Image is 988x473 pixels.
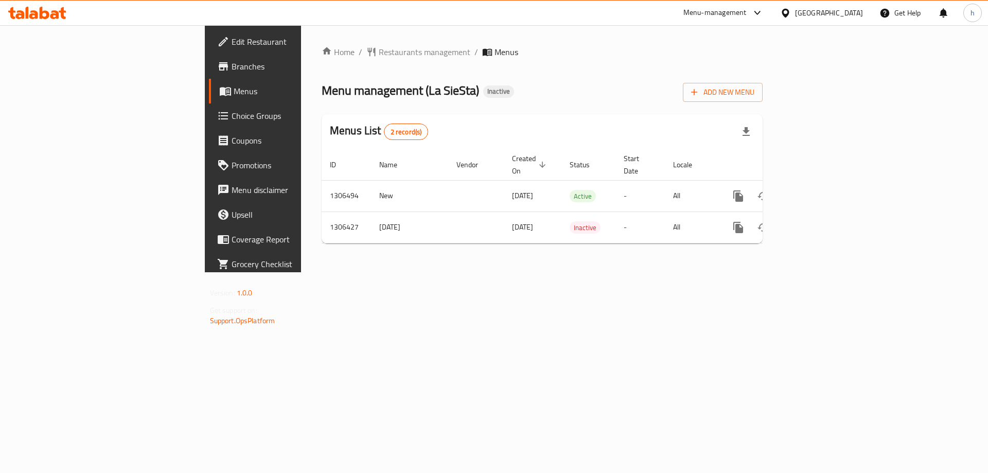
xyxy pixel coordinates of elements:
[570,222,601,234] span: Inactive
[210,286,235,300] span: Version:
[734,119,758,144] div: Export file
[366,46,470,58] a: Restaurants management
[971,7,975,19] span: h
[379,159,411,171] span: Name
[232,110,362,122] span: Choice Groups
[691,86,754,99] span: Add New Menu
[322,79,479,102] span: Menu management ( La SieSta )
[726,215,751,240] button: more
[232,208,362,221] span: Upsell
[209,252,370,276] a: Grocery Checklist
[665,180,718,212] td: All
[726,184,751,208] button: more
[795,7,863,19] div: [GEOGRAPHIC_DATA]
[456,159,491,171] span: Vendor
[371,180,448,212] td: New
[232,134,362,147] span: Coupons
[570,190,596,202] span: Active
[210,304,257,317] span: Get support on:
[718,149,833,181] th: Actions
[322,149,833,243] table: enhanced table
[379,46,470,58] span: Restaurants management
[384,127,428,137] span: 2 record(s)
[371,212,448,243] td: [DATE]
[615,212,665,243] td: -
[209,178,370,202] a: Menu disclaimer
[683,83,763,102] button: Add New Menu
[232,159,362,171] span: Promotions
[673,159,705,171] span: Locale
[209,103,370,128] a: Choice Groups
[322,46,763,58] nav: breadcrumb
[210,314,275,327] a: Support.OpsPlatform
[384,124,429,140] div: Total records count
[495,46,518,58] span: Menus
[209,79,370,103] a: Menus
[615,180,665,212] td: -
[330,123,428,140] h2: Menus List
[209,153,370,178] a: Promotions
[751,184,775,208] button: Change Status
[232,258,362,270] span: Grocery Checklist
[751,215,775,240] button: Change Status
[512,189,533,202] span: [DATE]
[232,233,362,246] span: Coverage Report
[232,184,362,196] span: Menu disclaimer
[232,36,362,48] span: Edit Restaurant
[483,85,514,98] div: Inactive
[234,85,362,97] span: Menus
[232,60,362,73] span: Branches
[209,54,370,79] a: Branches
[665,212,718,243] td: All
[570,221,601,234] div: Inactive
[624,152,652,177] span: Start Date
[209,128,370,153] a: Coupons
[683,7,747,19] div: Menu-management
[237,286,253,300] span: 1.0.0
[209,202,370,227] a: Upsell
[512,152,549,177] span: Created On
[209,227,370,252] a: Coverage Report
[483,87,514,96] span: Inactive
[570,159,603,171] span: Status
[512,220,533,234] span: [DATE]
[209,29,370,54] a: Edit Restaurant
[474,46,478,58] li: /
[330,159,349,171] span: ID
